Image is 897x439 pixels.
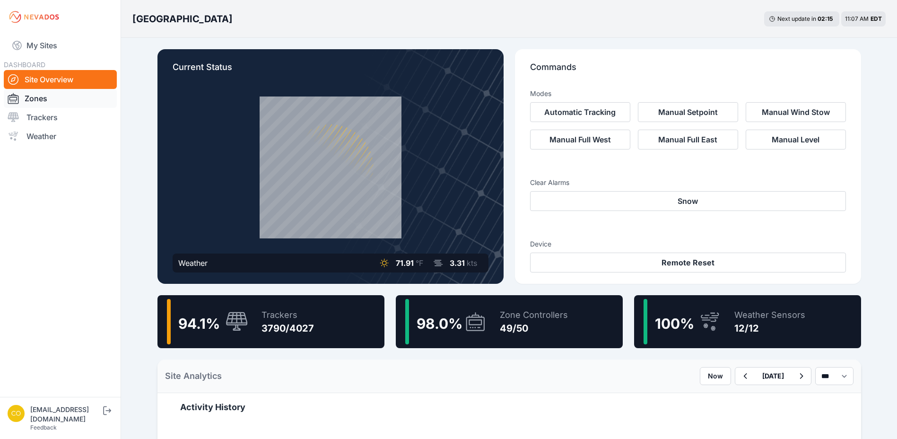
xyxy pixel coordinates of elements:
[4,61,45,69] span: DASHBOARD
[4,127,117,146] a: Weather
[530,89,551,98] h3: Modes
[734,308,805,322] div: Weather Sensors
[530,102,630,122] button: Automatic Tracking
[530,239,846,249] h3: Device
[530,61,846,81] p: Commands
[132,12,233,26] h3: [GEOGRAPHIC_DATA]
[818,15,835,23] div: 02 : 15
[178,257,208,269] div: Weather
[746,102,846,122] button: Manual Wind Stow
[178,315,220,332] span: 94.1 %
[450,258,465,268] span: 3.31
[655,315,694,332] span: 100 %
[4,34,117,57] a: My Sites
[165,369,222,383] h2: Site Analytics
[634,295,861,348] a: 100%Weather Sensors12/12
[500,308,568,322] div: Zone Controllers
[530,191,846,211] button: Snow
[4,70,117,89] a: Site Overview
[467,258,477,268] span: kts
[500,322,568,335] div: 49/50
[8,9,61,25] img: Nevados
[4,108,117,127] a: Trackers
[755,368,792,385] button: [DATE]
[261,308,314,322] div: Trackers
[261,322,314,335] div: 3790/4027
[396,295,623,348] a: 98.0%Zone Controllers49/50
[871,15,882,22] span: EDT
[530,130,630,149] button: Manual Full West
[530,178,846,187] h3: Clear Alarms
[132,7,233,31] nav: Breadcrumb
[777,15,816,22] span: Next update in
[845,15,869,22] span: 11:07 AM
[638,130,738,149] button: Manual Full East
[157,295,384,348] a: 94.1%Trackers3790/4027
[30,405,101,424] div: [EMAIL_ADDRESS][DOMAIN_NAME]
[638,102,738,122] button: Manual Setpoint
[530,253,846,272] button: Remote Reset
[8,405,25,422] img: controlroomoperator@invenergy.com
[30,424,57,431] a: Feedback
[417,315,462,332] span: 98.0 %
[4,89,117,108] a: Zones
[180,401,838,414] h2: Activity History
[173,61,488,81] p: Current Status
[416,258,423,268] span: °F
[746,130,846,149] button: Manual Level
[396,258,414,268] span: 71.91
[700,367,731,385] button: Now
[734,322,805,335] div: 12/12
